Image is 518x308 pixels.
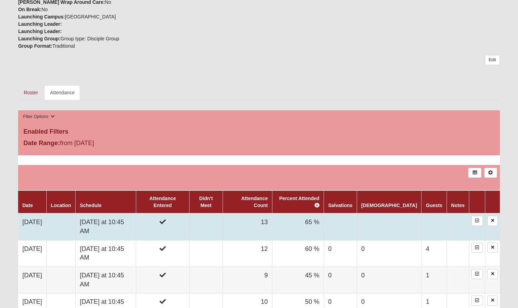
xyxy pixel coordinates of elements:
[487,243,498,253] a: Delete
[272,240,324,267] td: 60 %
[223,240,272,267] td: 12
[451,203,465,208] a: Notes
[471,243,483,253] a: Enter Attendance
[80,203,101,208] a: Schedule
[324,267,357,293] td: 0
[23,128,495,136] h4: Enabled Filters
[357,190,421,213] th: [DEMOGRAPHIC_DATA]
[471,216,483,226] a: Enter Attendance
[18,43,52,49] strong: Group Format:
[471,269,483,279] a: Enter Attendance
[18,85,44,100] a: Roster
[21,113,57,120] button: Filter Options
[149,196,176,208] a: Attendance Entered
[241,196,268,208] a: Attendance Count
[23,139,60,148] label: Date Range:
[22,203,33,208] a: Date
[44,85,80,100] a: Attendance
[199,196,213,208] a: Didn't Meet
[223,213,272,240] td: 13
[324,240,357,267] td: 0
[324,190,357,213] th: Salvations
[18,29,62,34] strong: Launching Leader:
[272,213,324,240] td: 65 %
[357,240,421,267] td: 0
[422,190,447,213] th: Guests
[487,269,498,279] a: Delete
[76,240,136,267] td: [DATE] at 10:45 AM
[279,196,319,208] a: Percent Attended
[18,240,46,267] td: [DATE]
[18,213,46,240] td: [DATE]
[422,240,447,267] td: 4
[485,55,500,65] a: Edit
[18,21,62,27] strong: Launching Leader:
[422,267,447,293] td: 1
[76,213,136,240] td: [DATE] at 10:45 AM
[18,139,179,150] div: from [DATE]
[487,216,498,226] a: Delete
[18,267,46,293] td: [DATE]
[76,267,136,293] td: [DATE] at 10:45 AM
[18,14,65,19] strong: Launching Campus:
[18,7,41,12] strong: On Break:
[18,36,60,41] strong: Launching Group:
[484,168,497,178] a: Alt+N
[272,267,324,293] td: 45 %
[51,203,71,208] a: Location
[223,267,272,293] td: 9
[468,168,481,178] a: Export to Excel
[357,267,421,293] td: 0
